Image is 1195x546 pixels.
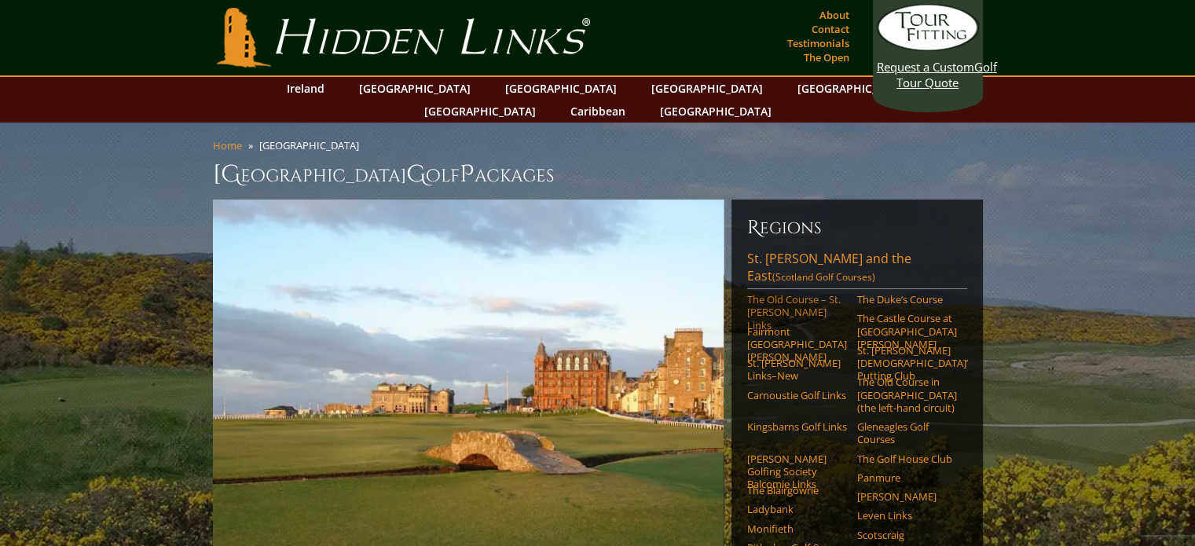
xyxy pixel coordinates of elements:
a: [GEOGRAPHIC_DATA] [497,77,625,100]
a: Ladybank [747,503,847,515]
a: [GEOGRAPHIC_DATA] [416,100,544,123]
a: Fairmont [GEOGRAPHIC_DATA][PERSON_NAME] [747,325,847,364]
span: G [406,159,426,190]
a: Kingsbarns Golf Links [747,420,847,433]
a: The Old Course in [GEOGRAPHIC_DATA] (the left-hand circuit) [857,376,957,414]
a: [GEOGRAPHIC_DATA] [643,77,771,100]
a: [PERSON_NAME] Golfing Society Balcomie Links [747,453,847,491]
a: [GEOGRAPHIC_DATA] [351,77,478,100]
a: About [816,4,853,26]
a: Leven Links [857,509,957,522]
a: Ireland [279,77,332,100]
a: Monifieth [747,522,847,535]
span: P [460,159,475,190]
a: [GEOGRAPHIC_DATA] [790,77,917,100]
a: [GEOGRAPHIC_DATA] [652,100,779,123]
a: The Castle Course at [GEOGRAPHIC_DATA][PERSON_NAME] [857,312,957,350]
a: Contact [808,18,853,40]
a: The Open [800,46,853,68]
a: Carnoustie Golf Links [747,389,847,401]
a: Panmure [857,471,957,484]
a: The Duke’s Course [857,293,957,306]
h1: [GEOGRAPHIC_DATA] olf ackages [213,159,983,190]
a: Request a CustomGolf Tour Quote [877,4,979,90]
a: The Blairgowrie [747,484,847,497]
li: [GEOGRAPHIC_DATA] [259,138,365,152]
span: Request a Custom [877,59,974,75]
a: Gleneagles Golf Courses [857,420,957,446]
a: Home [213,138,242,152]
a: St. [PERSON_NAME] Links–New [747,357,847,383]
a: Caribbean [563,100,633,123]
a: [PERSON_NAME] [857,490,957,503]
a: The Golf House Club [857,453,957,465]
a: St. [PERSON_NAME] [DEMOGRAPHIC_DATA]’ Putting Club [857,344,957,383]
a: Scotscraig [857,529,957,541]
span: (Scotland Golf Courses) [772,270,875,284]
a: The Old Course – St. [PERSON_NAME] Links [747,293,847,332]
a: Testimonials [783,32,853,54]
a: St. [PERSON_NAME] and the East(Scotland Golf Courses) [747,250,967,289]
h6: Regions [747,215,967,240]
